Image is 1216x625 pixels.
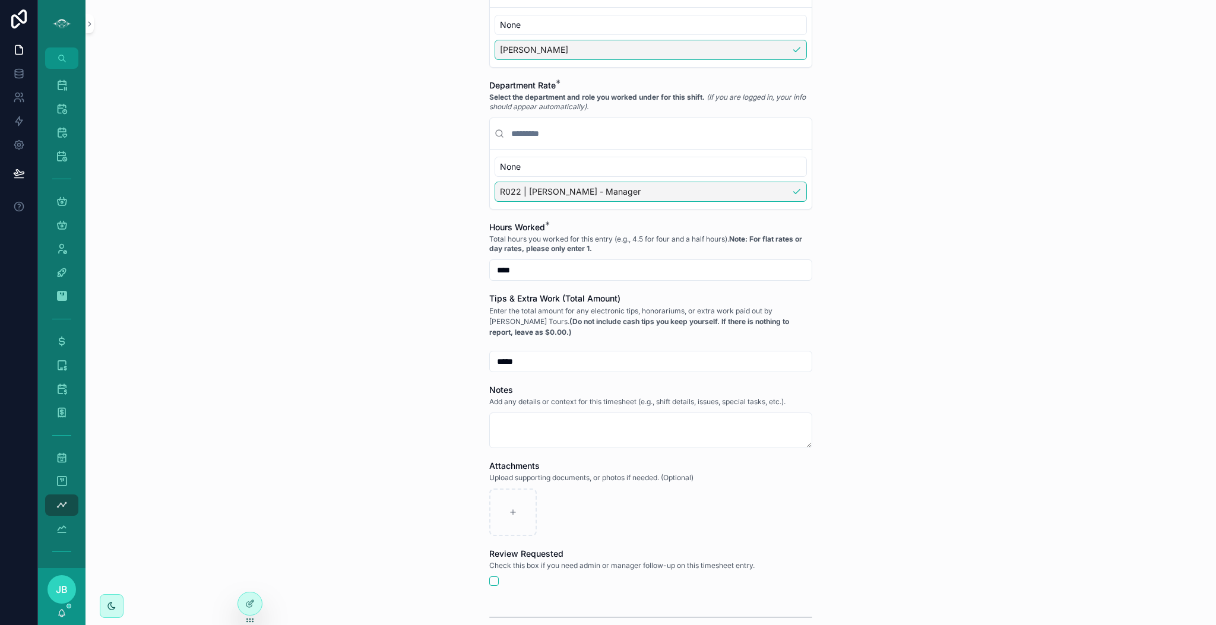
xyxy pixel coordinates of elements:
span: Upload supporting documents, or photos if needed. (Optional) [489,473,693,483]
span: JB [56,582,68,597]
div: None [495,15,807,35]
span: Tips & Extra Work (Total Amount) [489,293,620,303]
strong: Select the department and role you worked under for this shift. [489,93,705,101]
span: Add any details or context for this timesheet (e.g., shift details, issues, special tasks, etc.). [489,397,786,407]
span: Department Rate [489,80,556,90]
div: scrollable content [38,69,85,568]
span: Total hours you worked for this entry (e.g., 4.5 for four and a half hours). [489,234,812,253]
strong: (Do not include cash tips you keep yourself. If there is nothing to report, leave as $0.00.) [489,317,789,337]
span: Review Requested [489,548,563,559]
p: Enter the total amount for any electronic tips, honorariums, or extra work paid out by [PERSON_NA... [489,306,812,338]
img: App logo [52,14,71,33]
div: Suggestions [490,150,812,209]
span: Attachments [489,461,540,471]
span: Notes [489,385,513,395]
strong: Note: For flat rates or day rates, please only enter 1. [489,234,802,253]
span: Hours Worked [489,222,545,232]
span: [PERSON_NAME] [500,44,568,56]
em: (If you are logged in, your info should appear automatically). [489,93,806,111]
div: None [495,157,807,177]
div: Suggestions [490,8,812,67]
span: Check this box if you need admin or manager follow-up on this timesheet entry. [489,561,755,570]
span: R022 | [PERSON_NAME] - Manager [500,186,641,198]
